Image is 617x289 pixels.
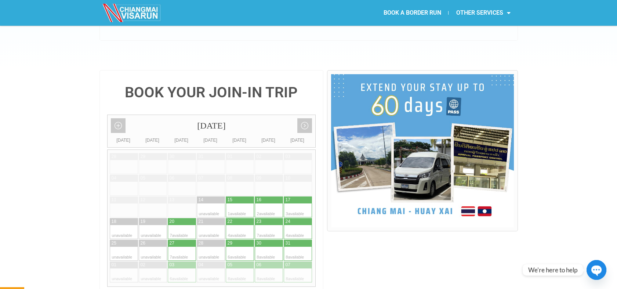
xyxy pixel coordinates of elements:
[107,85,316,100] h4: BOOK YOUR JOIN-IN TRIP
[138,137,167,144] div: [DATE]
[257,240,261,246] div: 30
[228,175,232,181] div: 08
[170,197,174,203] div: 13
[170,153,174,160] div: 30
[286,197,290,203] div: 17
[286,240,290,246] div: 31
[112,153,116,160] div: 28
[109,137,138,144] div: [DATE]
[199,240,203,246] div: 28
[449,4,518,21] a: OTHER SERVICES
[167,137,196,144] div: [DATE]
[199,262,203,268] div: 04
[225,137,254,144] div: [DATE]
[376,4,448,21] a: BOOK A BORDER RUN
[257,197,261,203] div: 16
[170,262,174,268] div: 03
[112,197,116,203] div: 11
[308,4,518,21] nav: Menu
[170,175,174,181] div: 06
[286,153,290,160] div: 03
[170,240,174,246] div: 27
[199,218,203,225] div: 21
[228,240,232,246] div: 29
[286,262,290,268] div: 07
[199,153,203,160] div: 31
[257,153,261,160] div: 02
[257,218,261,225] div: 23
[196,137,225,144] div: [DATE]
[141,240,145,246] div: 26
[228,197,232,203] div: 15
[228,218,232,225] div: 22
[283,137,312,144] div: [DATE]
[141,262,145,268] div: 02
[254,137,283,144] div: [DATE]
[141,153,145,160] div: 29
[199,175,203,181] div: 07
[112,218,116,225] div: 18
[141,218,145,225] div: 19
[112,240,116,246] div: 25
[108,115,316,137] div: [DATE]
[228,153,232,160] div: 01
[199,197,203,203] div: 14
[228,262,232,268] div: 05
[286,218,290,225] div: 24
[141,197,145,203] div: 12
[257,262,261,268] div: 06
[286,175,290,181] div: 10
[112,262,116,268] div: 01
[141,175,145,181] div: 05
[257,175,261,181] div: 09
[112,175,116,181] div: 04
[170,218,174,225] div: 20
